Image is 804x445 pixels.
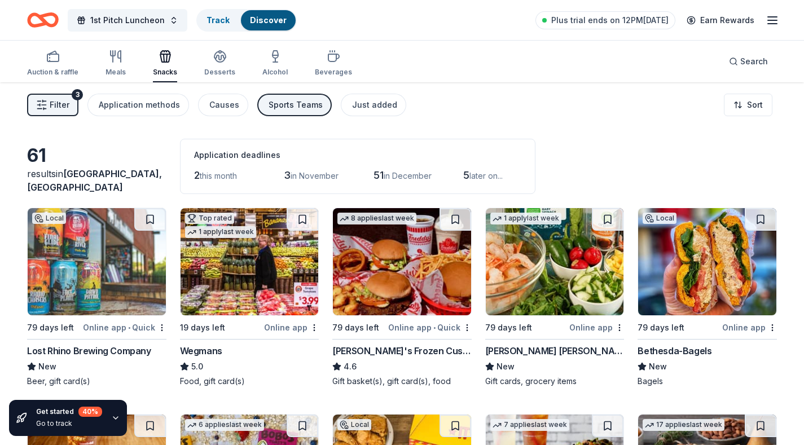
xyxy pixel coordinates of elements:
[485,376,625,387] div: Gift cards, grocery items
[99,98,180,112] div: Application methods
[643,213,676,224] div: Local
[38,360,56,373] span: New
[128,323,130,332] span: •
[680,10,761,30] a: Earn Rewards
[181,208,319,315] img: Image for Wegmans
[463,169,469,181] span: 5
[198,94,248,116] button: Causes
[490,213,561,224] div: 1 apply last week
[497,360,515,373] span: New
[153,68,177,77] div: Snacks
[638,321,684,334] div: 79 days left
[153,45,177,82] button: Snacks
[485,208,625,387] a: Image for Harris Teeter1 applylast week79 days leftOnline app[PERSON_NAME] [PERSON_NAME]NewGift c...
[196,9,297,32] button: TrackDiscover
[337,213,416,224] div: 8 applies last week
[649,360,667,373] span: New
[50,98,69,112] span: Filter
[204,68,235,77] div: Desserts
[264,320,319,334] div: Online app
[341,94,406,116] button: Just added
[83,320,166,334] div: Online app Quick
[257,94,332,116] button: Sports Teams
[486,208,624,315] img: Image for Harris Teeter
[27,168,162,193] span: in
[284,169,291,181] span: 3
[72,89,83,100] div: 3
[185,419,264,431] div: 6 applies last week
[569,320,624,334] div: Online app
[485,321,532,334] div: 79 days left
[27,376,166,387] div: Beer, gift card(s)
[720,50,777,73] button: Search
[90,14,165,27] span: 1st Pitch Luncheon
[68,9,187,32] button: 1st Pitch Luncheon
[27,68,78,77] div: Auction & raffle
[194,169,200,181] span: 2
[36,407,102,417] div: Get started
[337,419,371,430] div: Local
[551,14,669,27] span: Plus trial ends on 12PM[DATE]
[332,376,472,387] div: Gift basket(s), gift card(s), food
[315,45,352,82] button: Beverages
[27,168,162,193] span: [GEOGRAPHIC_DATA], [GEOGRAPHIC_DATA]
[27,7,59,33] a: Home
[490,419,569,431] div: 7 applies last week
[180,208,319,387] a: Image for WegmansTop rated1 applylast week19 days leftOnline appWegmans5.0Food, gift card(s)
[291,171,339,180] span: in November
[384,171,432,180] span: in December
[638,376,777,387] div: Bagels
[78,407,102,417] div: 40 %
[724,94,772,116] button: Sort
[204,45,235,82] button: Desserts
[747,98,763,112] span: Sort
[185,226,256,238] div: 1 apply last week
[262,45,288,82] button: Alcohol
[315,68,352,77] div: Beverages
[262,68,288,77] div: Alcohol
[485,344,625,358] div: [PERSON_NAME] [PERSON_NAME]
[722,320,777,334] div: Online app
[28,208,166,315] img: Image for Lost Rhino Brewing Company
[191,360,203,373] span: 5.0
[638,208,776,315] img: Image for Bethesda-Bagels
[209,98,239,112] div: Causes
[740,55,768,68] span: Search
[194,148,521,162] div: Application deadlines
[332,321,379,334] div: 79 days left
[469,171,503,180] span: later on...
[185,213,234,224] div: Top rated
[27,45,78,82] button: Auction & raffle
[207,15,230,25] a: Track
[269,98,323,112] div: Sports Teams
[180,344,222,358] div: Wegmans
[388,320,472,334] div: Online app Quick
[27,167,166,194] div: results
[200,171,237,180] span: this month
[32,213,66,224] div: Local
[106,45,126,82] button: Meals
[180,376,319,387] div: Food, gift card(s)
[27,144,166,167] div: 61
[250,15,287,25] a: Discover
[87,94,189,116] button: Application methods
[27,344,151,358] div: Lost Rhino Brewing Company
[332,208,472,387] a: Image for Freddy's Frozen Custard & Steakburgers8 applieslast week79 days leftOnline app•Quick[PE...
[27,321,74,334] div: 79 days left
[332,344,472,358] div: [PERSON_NAME]'s Frozen Custard & Steakburgers
[333,208,471,315] img: Image for Freddy's Frozen Custard & Steakburgers
[374,169,384,181] span: 51
[352,98,397,112] div: Just added
[638,344,711,358] div: Bethesda-Bagels
[36,419,102,428] div: Go to track
[27,94,78,116] button: Filter3
[643,419,724,431] div: 17 applies last week
[344,360,357,373] span: 4.6
[638,208,777,387] a: Image for Bethesda-BagelsLocal79 days leftOnline appBethesda-BagelsNewBagels
[180,321,225,334] div: 19 days left
[106,68,126,77] div: Meals
[433,323,436,332] span: •
[535,11,675,29] a: Plus trial ends on 12PM[DATE]
[27,208,166,387] a: Image for Lost Rhino Brewing CompanyLocal79 days leftOnline app•QuickLost Rhino Brewing CompanyNe...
